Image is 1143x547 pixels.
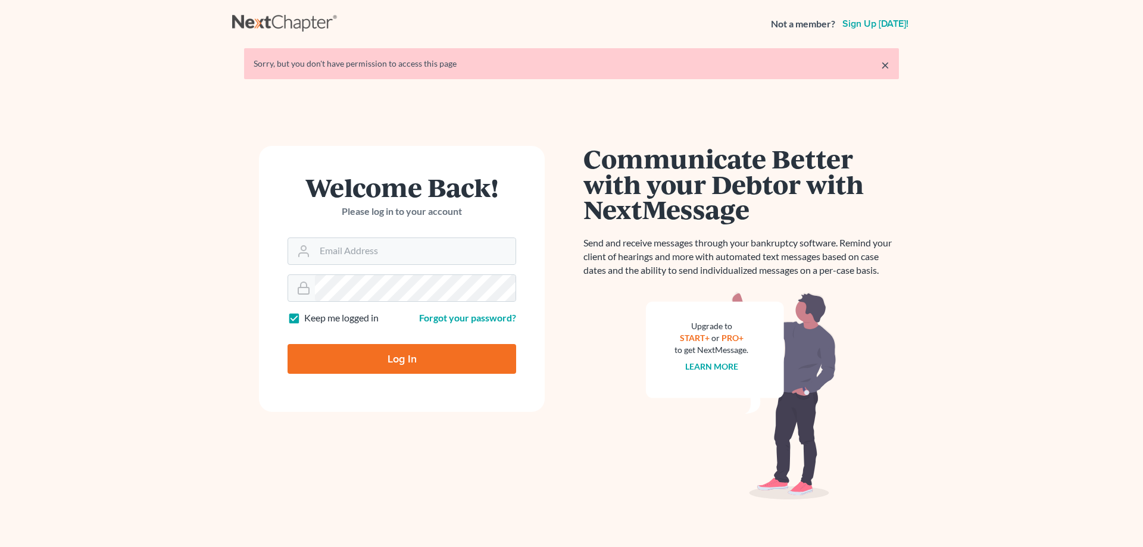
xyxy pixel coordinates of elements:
a: Sign up [DATE]! [840,19,911,29]
a: Learn more [685,361,738,371]
img: nextmessage_bg-59042aed3d76b12b5cd301f8e5b87938c9018125f34e5fa2b7a6b67550977c72.svg [646,292,836,500]
a: START+ [680,333,710,343]
input: Email Address [315,238,516,264]
div: to get NextMessage. [674,344,748,356]
a: × [881,58,889,72]
input: Log In [288,344,516,374]
p: Please log in to your account [288,205,516,218]
div: Sorry, but you don't have permission to access this page [254,58,889,70]
span: or [711,333,720,343]
h1: Welcome Back! [288,174,516,200]
a: Forgot your password? [419,312,516,323]
h1: Communicate Better with your Debtor with NextMessage [583,146,899,222]
p: Send and receive messages through your bankruptcy software. Remind your client of hearings and mo... [583,236,899,277]
a: PRO+ [722,333,744,343]
strong: Not a member? [771,17,835,31]
div: Upgrade to [674,320,748,332]
label: Keep me logged in [304,311,379,325]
